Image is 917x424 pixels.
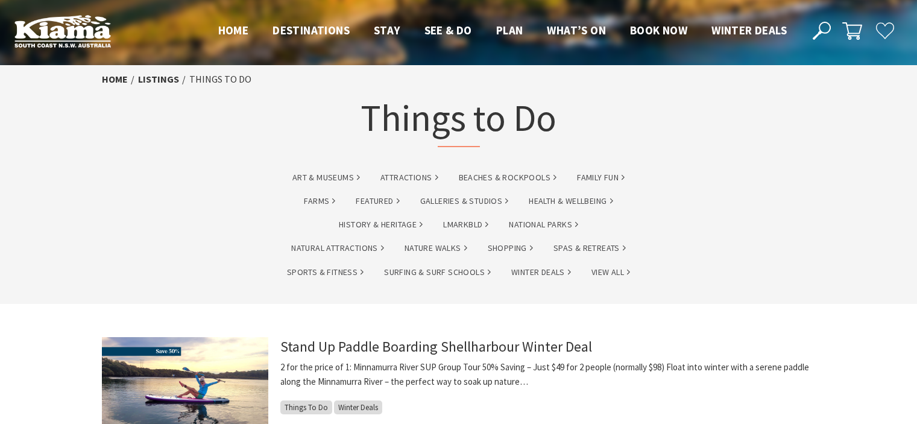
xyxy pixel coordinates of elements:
[361,93,556,147] h1: Things to Do
[356,194,399,208] a: Featured
[206,21,799,41] nav: Main Menu
[280,337,592,356] a: Stand Up Paddle Boarding Shellharbour Winter Deal
[496,23,523,37] span: Plan
[577,171,625,185] a: Family Fun
[102,73,128,86] a: Home
[529,194,613,208] a: Health & Wellbeing
[420,194,509,208] a: Galleries & Studios
[547,23,606,37] span: What’s On
[273,23,350,37] span: Destinations
[374,23,400,37] span: Stay
[424,23,472,37] span: See & Do
[280,360,816,389] p: 2 for the price of 1: Minnamurra River SUP Group Tour 50% Saving – Just $49 for 2 people (normall...
[189,72,251,87] li: Things To Do
[630,23,687,37] span: Book now
[292,171,360,185] a: Art & Museums
[488,241,533,255] a: Shopping
[511,265,571,279] a: Winter Deals
[138,73,179,86] a: listings
[280,400,332,414] span: Things To Do
[509,218,578,232] a: National Parks
[339,218,423,232] a: History & Heritage
[304,194,335,208] a: Farms
[711,23,787,37] span: Winter Deals
[405,241,467,255] a: Nature Walks
[218,23,249,37] span: Home
[553,241,626,255] a: Spas & Retreats
[334,400,382,414] span: Winter Deals
[591,265,630,279] a: View All
[384,265,491,279] a: Surfing & Surf Schools
[287,265,364,279] a: Sports & Fitness
[14,14,111,48] img: Kiama Logo
[291,241,384,255] a: Natural Attractions
[443,218,488,232] a: lmarkbld
[459,171,557,185] a: Beaches & Rockpools
[380,171,438,185] a: Attractions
